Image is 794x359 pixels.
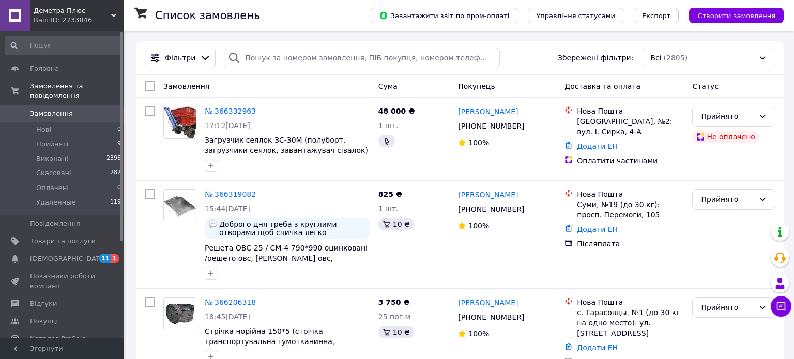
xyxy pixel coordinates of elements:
[771,296,791,317] button: Чат з покупцем
[458,190,518,200] a: [PERSON_NAME]
[577,189,684,199] div: Нова Пошта
[117,139,121,149] span: 9
[163,297,196,330] a: Фото товару
[30,219,80,228] span: Повідомлення
[205,313,250,321] span: 18:45[DATE]
[5,36,122,55] input: Пошук
[378,313,410,321] span: 25 пог.м
[34,6,111,15] span: Деметра Плюс
[468,222,489,230] span: 100%
[458,82,495,90] span: Покупець
[577,344,618,352] a: Додати ЕН
[650,53,661,63] span: Всі
[378,190,402,198] span: 825 ₴
[634,8,679,23] button: Експорт
[205,136,368,154] a: Загрузчик сеялок ЗС-30М (полуборт, загрузчики сеялок, завантажувач сівалок)
[697,12,775,20] span: Створити замовлення
[164,106,196,138] img: Фото товару
[164,190,196,222] img: Фото товару
[36,183,69,193] span: Оплачені
[163,189,196,222] a: Фото товару
[205,205,250,213] span: 15:44[DATE]
[36,198,75,207] span: Удаленные
[106,154,121,163] span: 2395
[458,298,518,308] a: [PERSON_NAME]
[165,53,195,63] span: Фільтри
[664,54,688,62] span: (2805)
[36,168,71,178] span: Скасовані
[577,239,684,249] div: Післяплата
[468,138,489,147] span: 100%
[34,15,124,25] div: Ваш ID: 2733846
[30,254,106,263] span: [DEMOGRAPHIC_DATA]
[689,8,784,23] button: Створити замовлення
[577,106,684,116] div: Нова Пошта
[155,9,260,22] h1: Список замовлень
[205,298,256,306] a: № 366206318
[30,272,96,290] span: Показники роботи компанії
[458,313,524,321] span: [PHONE_NUMBER]
[458,205,524,213] span: [PHONE_NUMBER]
[110,168,121,178] span: 282
[577,307,684,338] div: с. Тарасовцы, №1 (до 30 кг на одно место): ул. [STREET_ADDRESS]
[378,205,399,213] span: 1 шт.
[558,53,633,63] span: Збережені фільтри:
[164,298,196,330] img: Фото товару
[701,111,754,122] div: Прийнято
[371,8,517,23] button: Завантажити звіт по пром-оплаті
[110,198,121,207] span: 119
[30,317,58,326] span: Покупці
[205,327,334,356] a: Стрічка норійна 150*5 (стрічка транспортувальна гумотканинна, конвеєрні стрічки)
[378,298,410,306] span: 3 750 ₴
[36,139,68,149] span: Прийняті
[30,237,96,246] span: Товари та послуги
[378,326,414,338] div: 10 ₴
[379,11,509,20] span: Завантажити звіт по пром-оплаті
[692,131,759,143] div: Не оплачено
[205,190,256,198] a: № 366319082
[111,254,119,263] span: 1
[642,12,671,20] span: Експорт
[378,82,398,90] span: Cума
[458,106,518,117] a: [PERSON_NAME]
[378,107,415,115] span: 48 000 ₴
[528,8,623,23] button: Управління статусами
[30,82,124,100] span: Замовлення та повідомлення
[577,199,684,220] div: Суми, №19 (до 30 кг): просп. Перемоги, 105
[36,154,68,163] span: Виконані
[378,218,414,230] div: 10 ₴
[536,12,615,20] span: Управління статусами
[378,121,399,130] span: 1 шт.
[36,125,51,134] span: Нові
[99,254,111,263] span: 11
[205,244,368,283] a: Решета ОВС-25 / CМ-4 790*990 оцинковані /решето овс, [PERSON_NAME] овс, [PERSON_NAME] овс, запчас...
[577,225,618,233] a: Додати ЕН
[117,125,121,134] span: 0
[209,220,217,228] img: :speech_balloon:
[205,107,256,115] a: № 366332963
[30,334,86,344] span: Каталог ProSale
[577,142,618,150] a: Додати ЕН
[701,302,754,313] div: Прийнято
[163,82,209,90] span: Замовлення
[163,106,196,139] a: Фото товару
[117,183,121,193] span: 0
[577,116,684,137] div: [GEOGRAPHIC_DATA], №2: вул. І. Сирка, 4-А
[30,109,73,118] span: Замовлення
[692,82,719,90] span: Статус
[219,220,366,237] span: Доброго дня треба з круглими отворами щоб спичка легко проходила можно щоб 2 влазило
[30,64,59,73] span: Головна
[577,297,684,307] div: Нова Пошта
[679,11,784,19] a: Створити замовлення
[224,48,499,68] input: Пошук за номером замовлення, ПІБ покупця, номером телефону, Email, номером накладної
[577,155,684,166] div: Оплатити частинами
[458,122,524,130] span: [PHONE_NUMBER]
[468,330,489,338] span: 100%
[701,194,754,205] div: Прийнято
[205,121,250,130] span: 17:12[DATE]
[564,82,640,90] span: Доставка та оплата
[30,299,57,308] span: Відгуки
